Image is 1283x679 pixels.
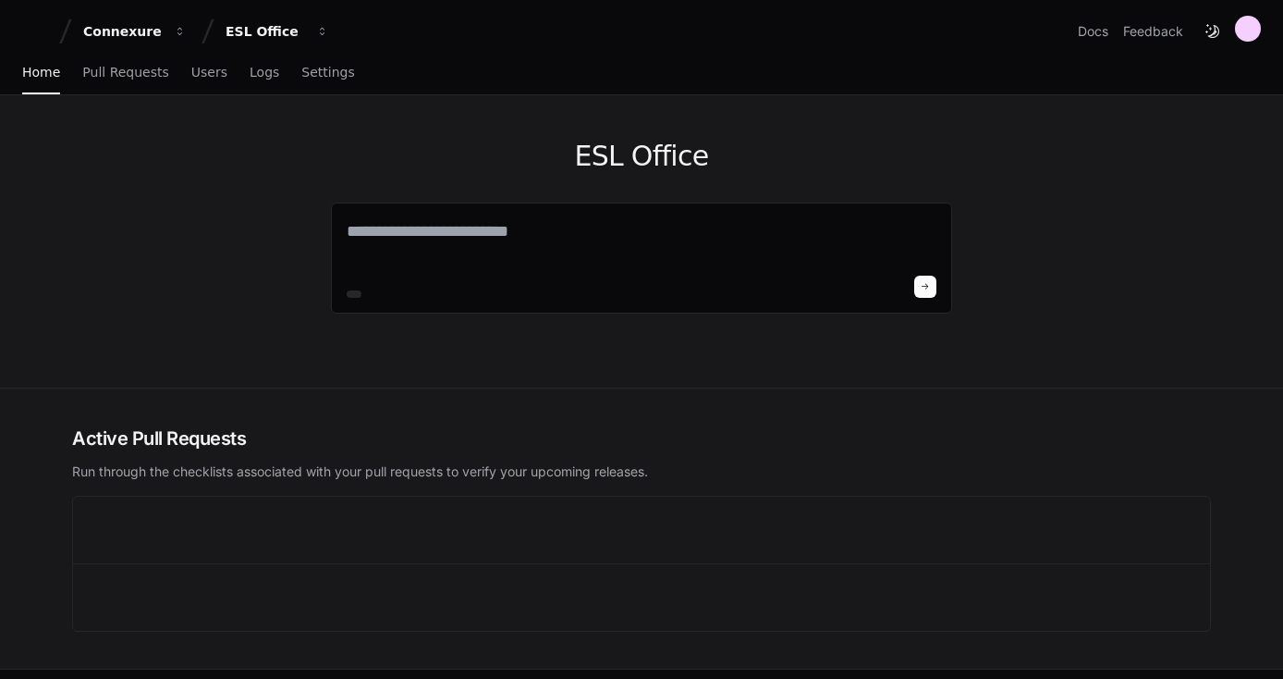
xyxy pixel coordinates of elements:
span: Settings [301,67,354,78]
span: Users [191,67,227,78]
a: Users [191,52,227,94]
button: Connexure [76,15,194,48]
div: ESL Office [226,22,305,41]
p: Run through the checklists associated with your pull requests to verify your upcoming releases. [72,463,1211,481]
div: Connexure [83,22,163,41]
span: Pull Requests [82,67,168,78]
button: Feedback [1123,22,1183,41]
a: Home [22,52,60,94]
a: Docs [1078,22,1108,41]
h2: Active Pull Requests [72,426,1211,451]
button: ESL Office [218,15,336,48]
span: Logs [250,67,279,78]
a: Settings [301,52,354,94]
h1: ESL Office [331,140,952,173]
a: Pull Requests [82,52,168,94]
a: Logs [250,52,279,94]
span: Home [22,67,60,78]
